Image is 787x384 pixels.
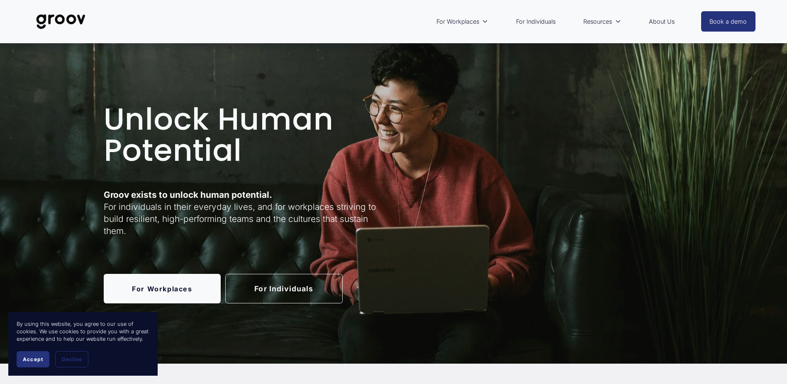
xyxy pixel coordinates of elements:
[579,12,625,31] a: folder dropdown
[104,274,221,303] a: For Workplaces
[432,12,492,31] a: folder dropdown
[583,16,612,27] span: Resources
[512,12,560,31] a: For Individuals
[225,274,343,303] a: For Individuals
[62,356,82,362] span: Decline
[701,11,756,32] a: Book a demo
[23,356,43,362] span: Accept
[17,320,149,343] p: By using this website, you agree to our use of cookies. We use cookies to provide you with a grea...
[32,8,90,35] img: Groov | Unlock Human Potential at Work and in Life
[17,351,49,367] button: Accept
[645,12,679,31] a: About Us
[104,190,272,200] strong: Groov exists to unlock human potential.
[104,189,391,237] p: For individuals in their everyday lives, and for workplaces striving to build resilient, high-per...
[8,312,158,376] section: Cookie banner
[55,351,88,367] button: Decline
[436,16,479,27] span: For Workplaces
[104,103,391,166] h1: Unlock Human Potential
